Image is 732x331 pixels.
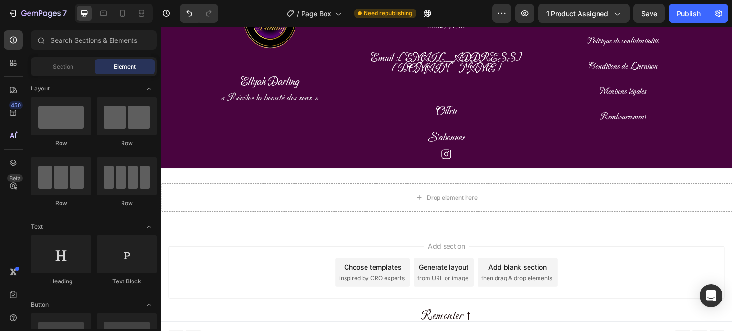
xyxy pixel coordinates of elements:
[142,81,157,96] span: Toggle open
[321,247,392,256] span: then drag & drop elements
[427,9,498,20] span: Politique de confidentialité
[31,222,43,231] span: Text
[31,199,91,208] div: Row
[264,71,308,90] a: Offrir
[97,277,157,286] div: Text Block
[416,10,510,20] a: Politique de confidentialité
[546,9,608,19] span: 1 product assigned
[700,284,722,307] div: Open Intercom Messenger
[9,101,23,109] div: 450
[183,235,241,245] div: Choose templates
[641,10,657,18] span: Save
[428,34,497,45] span: Conditions de Livraison
[669,4,709,23] button: Publish
[257,247,308,256] span: from URL or image
[428,60,498,70] a: Mentions légales
[142,219,157,234] span: Toggle open
[428,86,497,95] a: Remboursement
[364,9,412,18] span: Need republishing
[31,30,157,50] input: Search Sections & Elements
[633,4,665,23] button: Save
[4,4,71,23] button: 7
[142,297,157,312] span: Toggle open
[161,27,732,331] iframe: Design area
[439,60,486,70] span: Mentions légales
[97,139,157,148] div: Row
[53,62,73,71] span: Section
[266,167,317,175] div: Drop element here
[62,8,67,19] p: 7
[260,282,312,297] span: Remonter ↑
[328,235,386,245] div: Add blank section
[538,4,630,23] button: 1 product assigned
[179,247,244,256] span: inspired by CRO experts
[267,104,305,118] span: S'abonner
[230,29,362,47] a: [EMAIL_ADDRESS][DOMAIN_NAME]
[258,235,308,245] div: Generate layout
[417,35,508,45] a: Conditions de Livraison
[230,25,362,49] span: [EMAIL_ADDRESS][DOMAIN_NAME]
[31,301,49,309] span: Button
[31,277,91,286] div: Heading
[255,97,316,116] a: S'abonner
[7,174,23,182] div: Beta
[275,78,297,92] span: Offrir
[114,62,136,71] span: Element
[677,9,701,19] div: Publish
[180,4,218,23] div: Undo/Redo
[31,84,50,93] span: Layout
[264,214,309,224] span: Add section
[439,85,486,96] span: Remboursement
[297,9,299,19] span: /
[301,9,331,19] span: Page Box
[97,199,157,208] div: Row
[31,139,91,148] div: Row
